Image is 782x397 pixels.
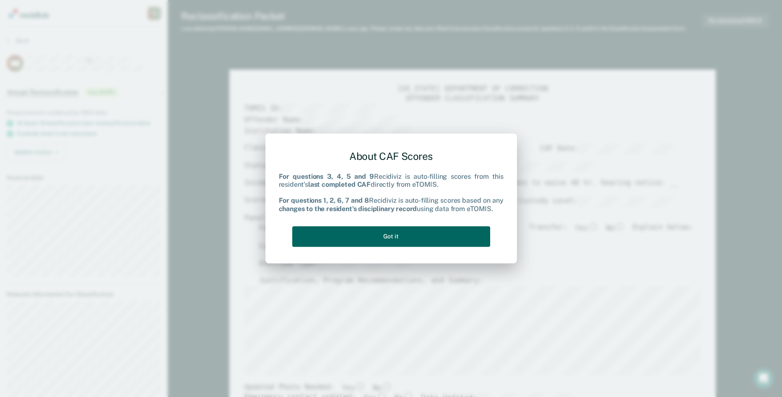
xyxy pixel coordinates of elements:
b: changes to the resident's disciplinary record [279,205,417,213]
b: last completed CAF [308,180,371,188]
div: Recidiviz is auto-filling scores from this resident's directly from eTOMIS. Recidiviz is auto-fil... [279,172,504,213]
button: Got it [292,226,490,247]
b: For questions 1, 2, 6, 7 and 8 [279,197,369,205]
div: About CAF Scores [279,144,504,169]
b: For questions 3, 4, 5 and 9 [279,172,374,180]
